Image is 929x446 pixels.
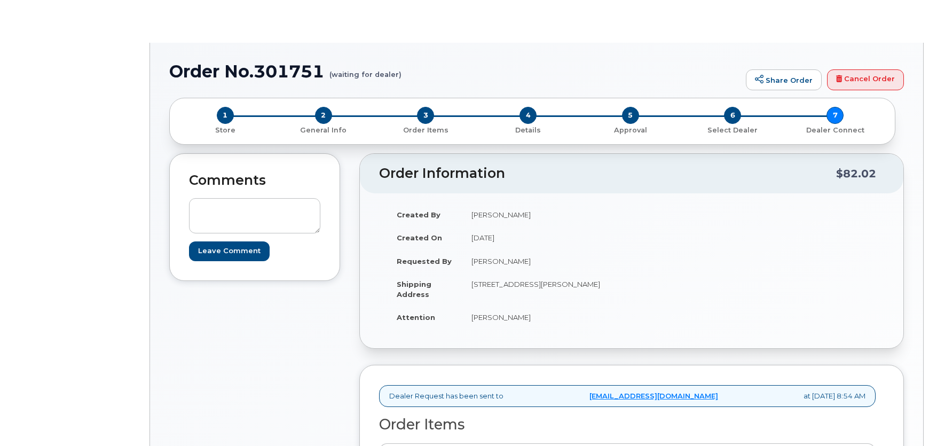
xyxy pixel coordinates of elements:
[462,249,624,273] td: [PERSON_NAME]
[397,233,442,242] strong: Created On
[277,126,371,135] p: General Info
[329,62,401,79] small: (waiting for dealer)
[417,107,434,124] span: 3
[272,124,375,135] a: 2 General Info
[379,417,876,433] h2: Order Items
[178,124,272,135] a: 1 Store
[682,124,784,135] a: 6 Select Dealer
[462,226,624,249] td: [DATE]
[477,124,579,135] a: 4 Details
[746,69,822,91] a: Share Order
[169,62,741,81] h1: Order No.301751
[379,126,473,135] p: Order Items
[462,203,624,226] td: [PERSON_NAME]
[462,272,624,306] td: [STREET_ADDRESS][PERSON_NAME]
[519,107,537,124] span: 4
[379,385,876,407] div: Dealer Request has been sent to at [DATE] 8:54 AM
[189,173,320,188] h2: Comments
[397,210,440,219] strong: Created By
[686,126,780,135] p: Select Dealer
[589,391,718,401] a: [EMAIL_ADDRESS][DOMAIN_NAME]
[217,107,234,124] span: 1
[827,69,904,91] a: Cancel Order
[189,241,270,261] input: Leave Comment
[397,313,435,322] strong: Attention
[374,124,477,135] a: 3 Order Items
[622,107,639,124] span: 5
[397,257,452,265] strong: Requested By
[579,124,682,135] a: 5 Approval
[836,163,876,184] div: $82.02
[481,126,575,135] p: Details
[584,126,678,135] p: Approval
[724,107,741,124] span: 6
[183,126,268,135] p: Store
[379,166,836,181] h2: Order Information
[462,306,624,329] td: [PERSON_NAME]
[315,107,332,124] span: 2
[397,280,431,299] strong: Shipping Address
